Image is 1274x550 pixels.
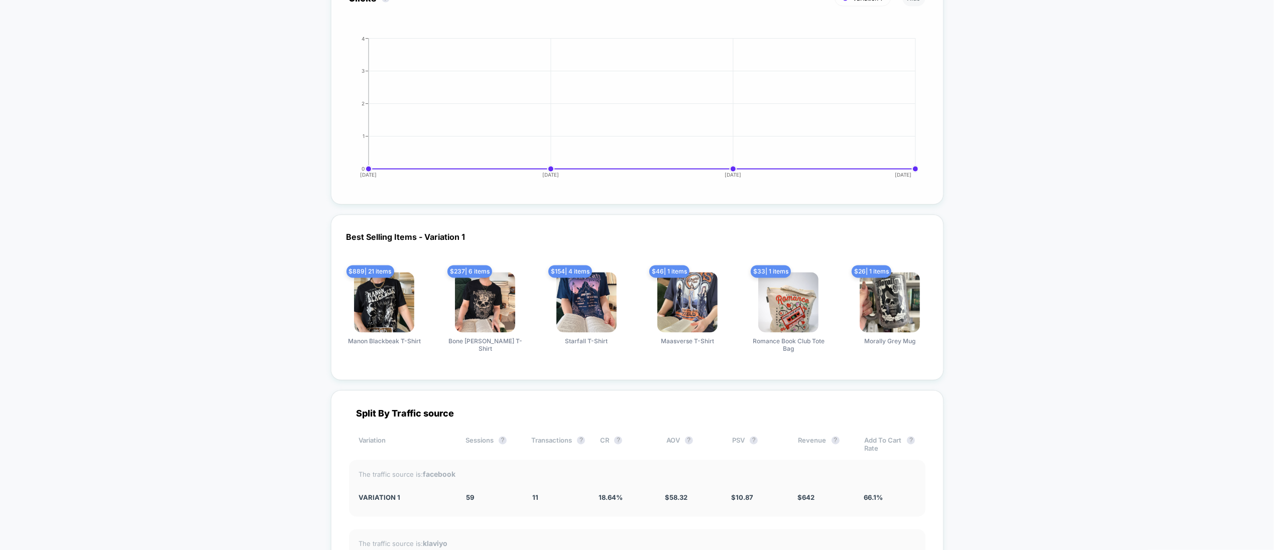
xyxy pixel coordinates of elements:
[577,437,585,445] button: ?
[860,272,920,333] img: produt
[565,338,608,345] span: Starfall T-Shirt
[362,68,365,74] tspan: 3
[907,437,915,445] button: ?
[359,539,915,548] div: The traffic source is:
[354,272,414,333] img: produt
[751,265,791,278] span: $ 33 | 1 items
[362,100,365,106] tspan: 2
[666,437,717,453] div: AOV
[758,272,819,333] img: produt
[361,172,377,178] tspan: [DATE]
[685,437,693,445] button: ?
[362,36,365,42] tspan: 4
[895,172,911,178] tspan: [DATE]
[349,408,925,419] div: Split By Traffic source
[732,437,783,453] div: PSV
[798,437,849,453] div: Revenue
[348,338,421,345] span: Manon Blackbeak T-Shirt
[466,494,474,502] span: 59
[423,539,448,548] strong: klaviyo
[832,437,840,445] button: ?
[657,272,718,333] img: produt
[499,437,507,445] button: ?
[339,36,915,187] div: CLICKS
[852,265,891,278] span: $ 26 | 1 items
[731,494,753,502] span: $ 10.87
[661,338,714,345] span: Maasverse T-Shirt
[649,265,689,278] span: $ 46 | 1 items
[531,437,585,453] div: Transactions
[556,272,617,333] img: produt
[359,494,451,502] div: Variation 1
[665,494,687,502] span: $ 58.32
[600,437,651,453] div: CR
[614,437,622,445] button: ?
[750,437,758,445] button: ?
[725,172,742,178] tspan: [DATE]
[346,265,394,278] span: $ 889 | 21 items
[797,494,815,502] span: $ 642
[532,494,538,502] span: 11
[423,470,456,479] strong: facebook
[864,494,883,502] span: 66.1 %
[864,338,915,345] span: Morally Grey Mug
[447,338,523,353] span: Bone [PERSON_NAME] T-Shirt
[864,437,915,453] div: Add To Cart Rate
[359,437,451,453] div: Variation
[751,338,826,353] span: Romance Book Club Tote Bag
[548,265,592,278] span: $ 154 | 4 items
[363,133,365,139] tspan: 1
[599,494,623,502] span: 18.64 %
[362,166,365,172] tspan: 0
[466,437,516,453] div: Sessions
[447,265,492,278] span: $ 237 | 6 items
[455,272,515,333] img: produt
[543,172,559,178] tspan: [DATE]
[359,470,915,479] div: The traffic source is:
